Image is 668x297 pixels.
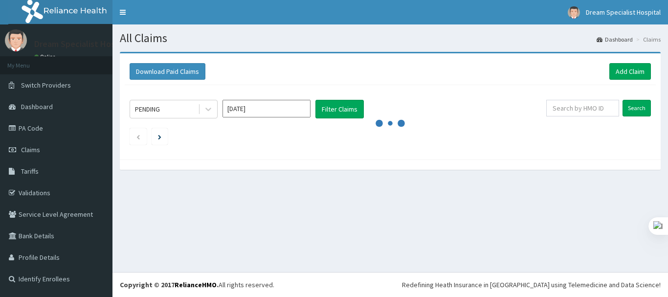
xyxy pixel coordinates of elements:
[21,102,53,111] span: Dashboard
[136,132,140,141] a: Previous page
[120,280,219,289] strong: Copyright © 2017 .
[568,6,580,19] img: User Image
[21,145,40,154] span: Claims
[34,53,58,60] a: Online
[120,32,661,45] h1: All Claims
[34,40,133,48] p: Dream Specialist Hospital
[586,8,661,17] span: Dream Specialist Hospital
[546,100,619,116] input: Search by HMO ID
[315,100,364,118] button: Filter Claims
[223,100,311,117] input: Select Month and Year
[130,63,205,80] button: Download Paid Claims
[597,35,633,44] a: Dashboard
[5,29,27,51] img: User Image
[376,109,405,138] svg: audio-loading
[623,100,651,116] input: Search
[112,272,668,297] footer: All rights reserved.
[609,63,651,80] a: Add Claim
[21,167,39,176] span: Tariffs
[21,81,71,90] span: Switch Providers
[402,280,661,290] div: Redefining Heath Insurance in [GEOGRAPHIC_DATA] using Telemedicine and Data Science!
[135,104,160,114] div: PENDING
[158,132,161,141] a: Next page
[175,280,217,289] a: RelianceHMO
[634,35,661,44] li: Claims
